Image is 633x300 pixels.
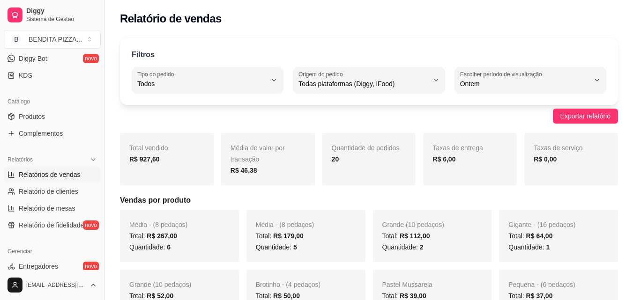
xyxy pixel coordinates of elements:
[508,281,575,288] span: Pequena - (6 pedaços)
[26,15,97,23] span: Sistema de Gestão
[382,232,430,240] span: Total:
[129,292,173,300] span: Total:
[526,232,553,240] span: R$ 64,00
[147,292,173,300] span: R$ 52,00
[546,243,550,251] span: 1
[19,112,45,121] span: Produtos
[29,35,82,44] div: BENDITA PIZZA ...
[382,221,444,228] span: Grande (10 pedaços)
[19,170,81,179] span: Relatórios de vendas
[508,292,552,300] span: Total:
[4,94,101,109] div: Catálogo
[129,144,168,152] span: Total vendido
[147,232,177,240] span: R$ 267,00
[400,232,430,240] span: R$ 112,00
[460,79,589,88] span: Ontem
[298,70,346,78] label: Origem do pedido
[454,67,606,93] button: Escolher período de visualizaçãoOntem
[4,218,101,233] a: Relatório de fidelidadenovo
[420,243,424,251] span: 2
[256,221,314,228] span: Média - (8 pedaços)
[432,144,483,152] span: Taxas de entrega
[19,71,32,80] span: KDS
[273,232,304,240] span: R$ 179,00
[12,35,21,44] span: B
[129,232,177,240] span: Total:
[19,54,47,63] span: Diggy Bot
[4,68,101,83] a: KDS
[460,70,545,78] label: Escolher período de visualização
[129,221,188,228] span: Média - (8 pedaços)
[553,109,618,124] button: Exportar relatório
[508,243,550,251] span: Quantidade:
[256,232,304,240] span: Total:
[332,144,400,152] span: Quantidade de pedidos
[129,281,191,288] span: Grande (10 pedaços)
[231,167,257,174] strong: R$ 46,38
[332,155,339,163] strong: 20
[19,204,75,213] span: Relatório de mesas
[129,155,160,163] strong: R$ 927,60
[382,292,426,300] span: Total:
[120,11,222,26] h2: Relatório de vendas
[167,243,171,251] span: 6
[4,244,101,259] div: Gerenciar
[4,167,101,182] a: Relatórios de vendas
[256,292,300,300] span: Total:
[382,243,424,251] span: Quantidade:
[534,144,582,152] span: Taxas de serviço
[4,51,101,66] a: Diggy Botnovo
[129,243,171,251] span: Quantidade:
[256,281,321,288] span: Brotinho - (4 pedaços)
[19,129,63,138] span: Complementos
[4,126,101,141] a: Complementos
[293,67,445,93] button: Origem do pedidoTodas plataformas (Diggy, iFood)
[26,7,97,15] span: Diggy
[4,109,101,124] a: Produtos
[273,292,300,300] span: R$ 50,00
[293,243,297,251] span: 5
[19,220,84,230] span: Relatório de fidelidade
[400,292,426,300] span: R$ 39,00
[137,70,177,78] label: Tipo do pedido
[7,156,33,163] span: Relatórios
[120,195,618,206] h5: Vendas por produto
[231,144,285,163] span: Média de valor por transação
[298,79,428,88] span: Todas plataformas (Diggy, iFood)
[382,281,432,288] span: Pastel Mussarela
[4,201,101,216] a: Relatório de mesas
[19,187,78,196] span: Relatório de clientes
[508,221,575,228] span: Gigante - (16 pedaços)
[508,232,552,240] span: Total:
[26,281,86,289] span: [EMAIL_ADDRESS][DOMAIN_NAME]
[256,243,297,251] span: Quantidade:
[534,155,557,163] strong: R$ 0,00
[4,184,101,199] a: Relatório de clientes
[132,49,155,60] p: Filtros
[137,79,267,88] span: Todos
[19,262,58,271] span: Entregadores
[132,67,283,93] button: Tipo do pedidoTodos
[4,259,101,274] a: Entregadoresnovo
[526,292,553,300] span: R$ 37,00
[4,274,101,296] button: [EMAIL_ADDRESS][DOMAIN_NAME]
[4,30,101,49] button: Select a team
[432,155,455,163] strong: R$ 6,00
[560,111,611,121] span: Exportar relatório
[4,4,101,26] a: DiggySistema de Gestão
